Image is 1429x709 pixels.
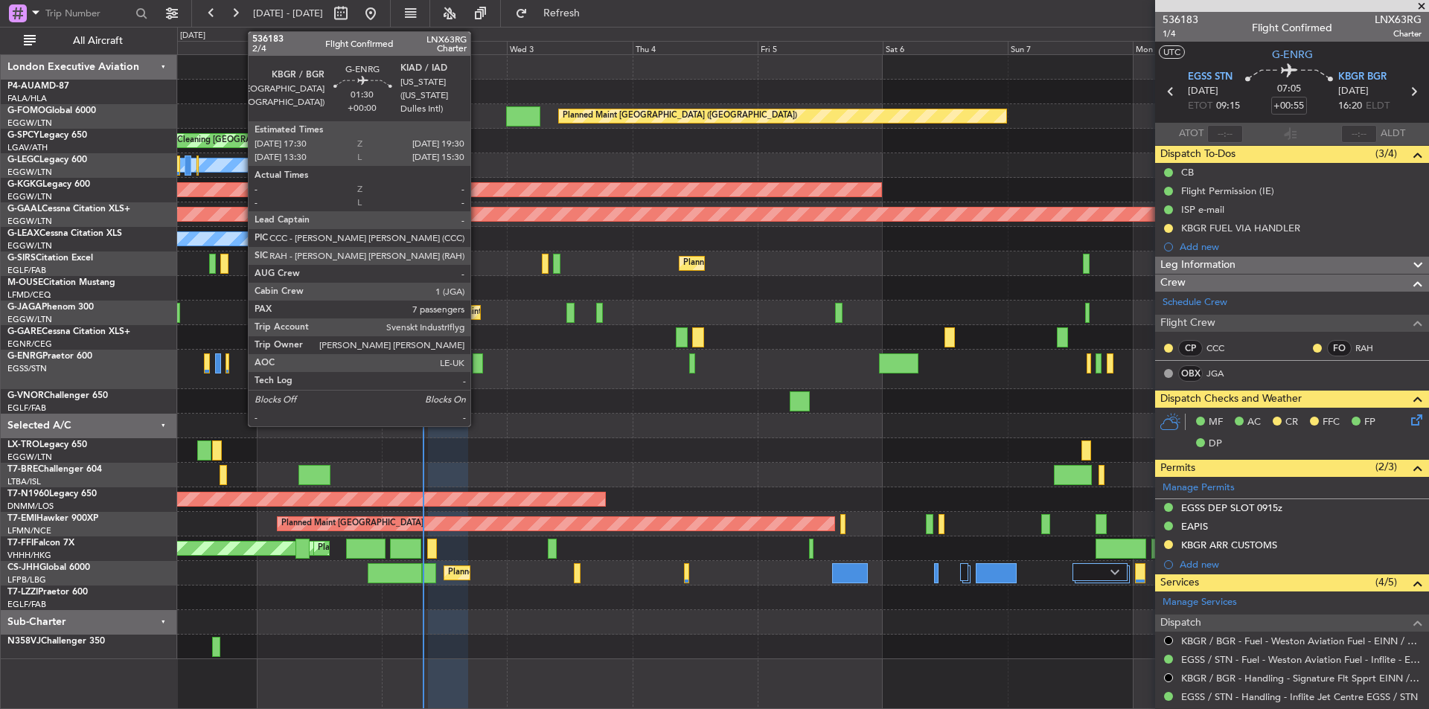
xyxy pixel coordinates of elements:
span: FP [1364,415,1375,430]
a: G-FOMOGlobal 6000 [7,106,96,115]
span: ATOT [1179,126,1203,141]
span: G-SIRS [7,254,36,263]
span: ELDT [1366,99,1390,114]
div: EGSS DEP SLOT 0915z [1181,501,1282,514]
span: Services [1160,574,1199,591]
a: EGGW/LTN [7,216,52,227]
span: (3/4) [1375,146,1397,161]
span: KBGR BGR [1338,70,1387,85]
span: T7-N1960 [7,490,49,498]
a: EGGW/LTN [7,191,52,202]
a: EGGW/LTN [7,240,52,251]
span: Leg Information [1160,257,1235,274]
div: CB [1181,166,1194,179]
input: Trip Number [45,2,131,25]
a: EGNR/CEG [7,339,52,350]
button: UTC [1159,45,1185,59]
a: N358VJChallenger 350 [7,637,105,646]
div: ISP e-mail [1181,203,1224,216]
a: G-SPCYLegacy 650 [7,131,87,140]
a: JGA [1206,367,1240,380]
span: 16:20 [1338,99,1362,114]
button: All Aircraft [16,29,162,53]
div: Cleaning [GEOGRAPHIC_DATA] ([PERSON_NAME] Intl) [177,129,387,152]
span: All Aircraft [39,36,157,46]
span: ALDT [1381,126,1405,141]
span: Crew [1160,275,1186,292]
a: LGAV/ATH [7,142,48,153]
div: Planned Maint [GEOGRAPHIC_DATA] ([GEOGRAPHIC_DATA]) [683,252,918,275]
div: FO [1327,340,1352,356]
span: ETOT [1188,99,1212,114]
a: T7-EMIHawker 900XP [7,514,98,523]
span: EGSS STN [1188,70,1233,85]
a: EGGW/LTN [7,314,52,325]
span: M-OUSE [7,278,43,287]
a: EGLF/FAB [7,599,46,610]
div: Wed 3 [507,41,632,54]
span: Flight Crew [1160,315,1215,332]
a: EGSS / STN - Fuel - Weston Aviation Fuel - Inflite - EGSS / STN [1181,653,1422,666]
div: Flight Confirmed [1252,20,1332,36]
span: FFC [1323,415,1340,430]
a: CCC [1206,341,1240,355]
a: VHHH/HKG [7,550,51,561]
a: M-OUSECitation Mustang [7,278,115,287]
span: G-KGKG [7,180,42,189]
div: KBGR ARR CUSTOMS [1181,539,1277,551]
span: LNX63RG [1375,12,1422,28]
a: G-GAALCessna Citation XLS+ [7,205,130,214]
a: G-LEAXCessna Citation XLS [7,229,122,238]
span: N358VJ [7,637,41,646]
span: G-SPCY [7,131,39,140]
span: 07:05 [1277,82,1301,97]
span: G-ENRG [1272,47,1313,62]
a: LX-TROLegacy 650 [7,440,87,449]
span: LX-TRO [7,440,39,449]
a: T7-N1960Legacy 650 [7,490,97,498]
a: LTBA/ISL [7,476,41,487]
div: Add new [1180,558,1422,571]
div: KBGR FUEL VIA HANDLER [1181,222,1300,234]
a: T7-BREChallenger 604 [7,465,102,474]
a: EGLF/FAB [7,402,46,414]
a: G-VNORChallenger 650 [7,391,108,400]
div: Planned Maint [GEOGRAPHIC_DATA] ([GEOGRAPHIC_DATA]) [563,105,797,127]
a: Manage Permits [1163,481,1235,495]
span: [DATE] - [DATE] [253,7,323,20]
span: (2/3) [1375,459,1397,475]
img: arrow-gray.svg [1110,569,1119,575]
div: Planned Maint [GEOGRAPHIC_DATA] ([GEOGRAPHIC_DATA]) [427,301,662,324]
div: Mon 1 [257,41,382,54]
button: Refresh [508,1,598,25]
span: G-GARE [7,327,42,336]
div: Add new [1180,240,1422,253]
div: Flight Permission (IE) [1181,185,1274,197]
span: [DATE] [1188,84,1218,99]
span: Permits [1160,460,1195,477]
span: T7-EMI [7,514,36,523]
a: RAH [1355,341,1389,355]
span: G-VNOR [7,391,44,400]
a: P4-AUAMD-87 [7,82,69,91]
div: [DATE] [180,30,205,42]
span: MF [1209,415,1223,430]
span: 09:15 [1216,99,1240,114]
a: G-JAGAPhenom 300 [7,303,94,312]
a: EGSS / STN - Handling - Inflite Jet Centre EGSS / STN [1181,690,1418,703]
a: KBGR / BGR - Fuel - Weston Aviation Fuel - EINN / SNN [1181,635,1422,647]
div: Planned Maint [GEOGRAPHIC_DATA] [281,513,423,535]
span: (4/5) [1375,574,1397,590]
span: Dispatch Checks and Weather [1160,391,1302,408]
a: EGGW/LTN [7,167,52,178]
div: Tue 2 [382,41,507,54]
span: G-ENRG [7,352,42,361]
div: OBX [1178,365,1203,382]
a: T7-FFIFalcon 7X [7,539,74,548]
a: KBGR / BGR - Handling - Signature Flt Spprt EINN / SNN [1181,672,1422,684]
span: G-LEGC [7,155,39,164]
a: LFPB/LBG [7,574,46,586]
input: --:-- [1207,125,1243,143]
span: CS-JHH [7,563,39,572]
a: Schedule Crew [1163,295,1227,310]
